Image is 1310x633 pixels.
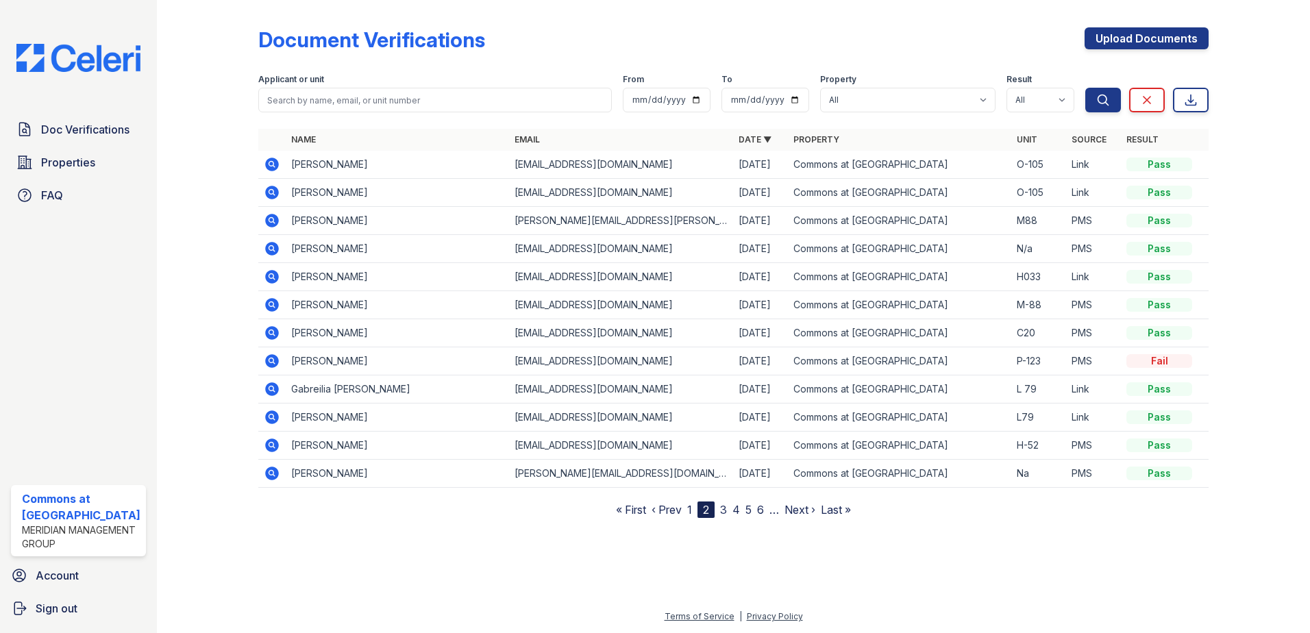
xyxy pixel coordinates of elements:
[788,179,1012,207] td: Commons at [GEOGRAPHIC_DATA]
[721,74,732,85] label: To
[788,151,1012,179] td: Commons at [GEOGRAPHIC_DATA]
[286,151,510,179] td: [PERSON_NAME]
[821,503,851,517] a: Last »
[286,291,510,319] td: [PERSON_NAME]
[5,44,151,72] img: CE_Logo_Blue-a8612792a0a2168367f1c8372b55b34899dd931a85d93a1a3d3e32e68fde9ad4.png
[286,375,510,404] td: Gabreilia [PERSON_NAME]
[1126,214,1192,227] div: Pass
[1011,207,1066,235] td: M88
[733,263,788,291] td: [DATE]
[1066,404,1121,432] td: Link
[41,154,95,171] span: Properties
[509,460,733,488] td: [PERSON_NAME][EMAIL_ADDRESS][DOMAIN_NAME]
[509,432,733,460] td: [EMAIL_ADDRESS][DOMAIN_NAME]
[733,179,788,207] td: [DATE]
[1011,263,1066,291] td: H033
[788,235,1012,263] td: Commons at [GEOGRAPHIC_DATA]
[687,503,692,517] a: 1
[1066,207,1121,235] td: PMS
[733,460,788,488] td: [DATE]
[1011,151,1066,179] td: O-105
[697,501,715,518] div: 2
[1011,432,1066,460] td: H-52
[1066,375,1121,404] td: Link
[11,149,146,176] a: Properties
[820,74,856,85] label: Property
[258,74,324,85] label: Applicant or unit
[11,182,146,209] a: FAQ
[793,134,839,145] a: Property
[739,611,742,621] div: |
[788,319,1012,347] td: Commons at [GEOGRAPHIC_DATA]
[1126,134,1159,145] a: Result
[1126,186,1192,199] div: Pass
[1006,74,1032,85] label: Result
[509,319,733,347] td: [EMAIL_ADDRESS][DOMAIN_NAME]
[509,347,733,375] td: [EMAIL_ADDRESS][DOMAIN_NAME]
[733,151,788,179] td: [DATE]
[509,179,733,207] td: [EMAIL_ADDRESS][DOMAIN_NAME]
[788,347,1012,375] td: Commons at [GEOGRAPHIC_DATA]
[509,263,733,291] td: [EMAIL_ADDRESS][DOMAIN_NAME]
[1011,460,1066,488] td: Na
[788,263,1012,291] td: Commons at [GEOGRAPHIC_DATA]
[22,491,140,523] div: Commons at [GEOGRAPHIC_DATA]
[5,595,151,622] a: Sign out
[733,291,788,319] td: [DATE]
[1011,235,1066,263] td: N/a
[788,375,1012,404] td: Commons at [GEOGRAPHIC_DATA]
[509,404,733,432] td: [EMAIL_ADDRESS][DOMAIN_NAME]
[509,151,733,179] td: [EMAIL_ADDRESS][DOMAIN_NAME]
[258,88,613,112] input: Search by name, email, or unit number
[1066,151,1121,179] td: Link
[769,501,779,518] span: …
[1126,298,1192,312] div: Pass
[286,179,510,207] td: [PERSON_NAME]
[733,404,788,432] td: [DATE]
[1017,134,1037,145] a: Unit
[788,404,1012,432] td: Commons at [GEOGRAPHIC_DATA]
[1126,326,1192,340] div: Pass
[1085,27,1209,49] a: Upload Documents
[720,503,727,517] a: 3
[1066,291,1121,319] td: PMS
[623,74,644,85] label: From
[515,134,540,145] a: Email
[1126,382,1192,396] div: Pass
[733,319,788,347] td: [DATE]
[1066,347,1121,375] td: PMS
[286,207,510,235] td: [PERSON_NAME]
[11,116,146,143] a: Doc Verifications
[286,432,510,460] td: [PERSON_NAME]
[286,460,510,488] td: [PERSON_NAME]
[36,567,79,584] span: Account
[616,503,646,517] a: « First
[757,503,764,517] a: 6
[1072,134,1107,145] a: Source
[788,460,1012,488] td: Commons at [GEOGRAPHIC_DATA]
[788,432,1012,460] td: Commons at [GEOGRAPHIC_DATA]
[1126,242,1192,256] div: Pass
[291,134,316,145] a: Name
[286,347,510,375] td: [PERSON_NAME]
[1011,347,1066,375] td: P-123
[1066,179,1121,207] td: Link
[733,432,788,460] td: [DATE]
[1011,404,1066,432] td: L79
[733,207,788,235] td: [DATE]
[745,503,752,517] a: 5
[788,207,1012,235] td: Commons at [GEOGRAPHIC_DATA]
[739,134,771,145] a: Date ▼
[286,235,510,263] td: [PERSON_NAME]
[286,404,510,432] td: [PERSON_NAME]
[1011,291,1066,319] td: M-88
[1126,158,1192,171] div: Pass
[733,235,788,263] td: [DATE]
[22,523,140,551] div: Meridian Management Group
[733,347,788,375] td: [DATE]
[1066,263,1121,291] td: Link
[1066,432,1121,460] td: PMS
[5,562,151,589] a: Account
[509,235,733,263] td: [EMAIL_ADDRESS][DOMAIN_NAME]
